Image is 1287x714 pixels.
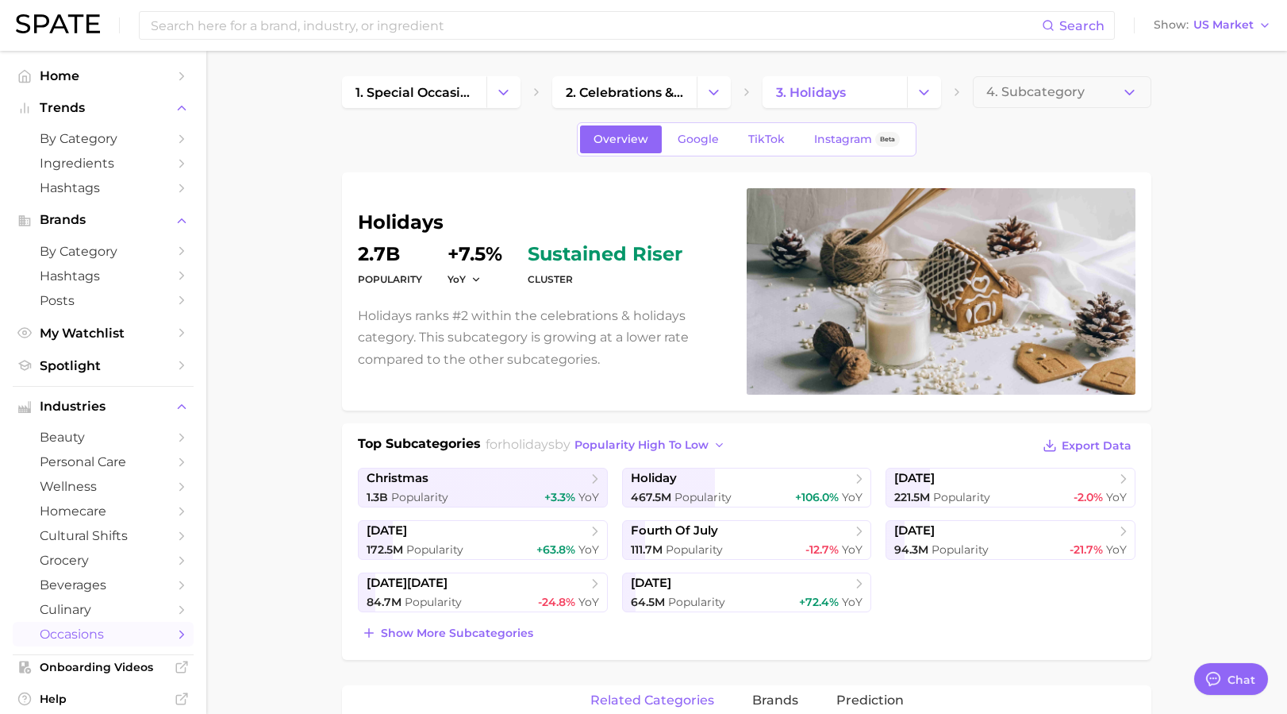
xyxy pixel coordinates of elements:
[448,272,482,286] button: YoY
[13,425,194,450] a: beauty
[578,490,599,504] span: YoY
[358,434,481,458] h1: Top Subcategories
[13,208,194,232] button: Brands
[16,14,100,33] img: SPATE
[799,595,839,609] span: +72.4%
[748,133,785,146] span: TikTok
[358,622,537,644] button: Show more subcategories
[631,595,665,609] span: 64.5m
[358,468,608,508] a: christmas1.3b Popularity+3.3% YoY
[578,542,599,557] span: YoY
[13,450,194,474] a: personal care
[358,520,608,560] a: [DATE]172.5m Popularity+63.8% YoY
[40,692,167,706] span: Help
[486,437,730,452] span: for by
[886,520,1135,560] a: [DATE]94.3m Popularity-21.7% YoY
[795,490,839,504] span: +106.0%
[801,125,913,153] a: InstagramBeta
[367,523,407,538] span: [DATE]
[674,490,732,504] span: Popularity
[381,627,533,640] span: Show more subcategories
[886,468,1135,508] a: [DATE]221.5m Popularity-2.0% YoY
[805,542,839,557] span: -12.7%
[594,133,648,146] span: Overview
[367,542,403,557] span: 172.5m
[752,693,798,708] span: brands
[933,490,990,504] span: Popularity
[666,542,723,557] span: Popularity
[622,520,872,560] a: fourth of july111.7m Popularity-12.7% YoY
[842,542,862,557] span: YoY
[13,288,194,313] a: Posts
[13,523,194,548] a: cultural shifts
[40,293,167,308] span: Posts
[578,595,599,609] span: YoY
[631,490,671,504] span: 467.5m
[40,454,167,469] span: personal care
[1193,21,1254,29] span: US Market
[149,12,1042,39] input: Search here for a brand, industry, or ingredient
[13,353,194,378] a: Spotlight
[40,528,167,543] span: cultural shifts
[358,573,608,612] a: [DATE][DATE]84.7m Popularity-24.8% YoY
[391,490,448,504] span: Popularity
[986,85,1085,99] span: 4. Subcategory
[40,101,167,115] span: Trends
[13,499,194,523] a: homecare
[342,76,486,108] a: 1. special occasions
[406,542,463,557] span: Popularity
[13,126,194,151] a: by Category
[40,244,167,259] span: by Category
[40,268,167,284] span: Hashtags
[566,85,683,100] span: 2. celebrations & holidays
[358,305,728,370] p: Holidays ranks #2 within the celebrations & holidays category. This subcategory is growing at a l...
[1062,439,1131,453] span: Export Data
[13,687,194,711] a: Help
[538,595,575,609] span: -24.8%
[894,542,928,557] span: 94.3m
[590,693,714,708] span: related categories
[40,358,167,373] span: Spotlight
[358,213,728,232] h1: holidays
[894,471,935,486] span: [DATE]
[842,595,862,609] span: YoY
[1106,542,1127,557] span: YoY
[13,176,194,200] a: Hashtags
[40,131,167,146] span: by Category
[668,595,725,609] span: Popularity
[367,471,428,486] span: christmas
[1150,15,1275,36] button: ShowUS Market
[894,523,935,538] span: [DATE]
[40,156,167,171] span: Ingredients
[40,180,167,195] span: Hashtags
[13,239,194,264] a: by Category
[1039,434,1135,457] button: Export Data
[40,627,167,642] span: occasions
[1106,490,1127,504] span: YoY
[1070,542,1103,557] span: -21.7%
[40,430,167,445] span: beauty
[13,573,194,597] a: beverages
[405,595,462,609] span: Popularity
[842,490,862,504] span: YoY
[40,660,167,674] span: Onboarding Videos
[358,270,422,289] dt: Popularity
[552,76,697,108] a: 2. celebrations & holidays
[13,321,194,345] a: My Watchlist
[1074,490,1103,504] span: -2.0%
[571,434,730,456] button: popularity high to low
[894,490,930,504] span: 221.5m
[40,479,167,494] span: wellness
[13,474,194,499] a: wellness
[13,655,194,679] a: Onboarding Videos
[622,468,872,508] a: holiday467.5m Popularity+106.0% YoY
[13,96,194,120] button: Trends
[367,490,388,504] span: 1.3b
[574,438,709,452] span: popularity high to low
[973,76,1151,108] button: 4. Subcategory
[763,76,907,108] a: 3. holidays
[631,523,718,538] span: fourth of july
[40,553,167,568] span: grocery
[735,125,798,153] a: TikTok
[664,125,732,153] a: Google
